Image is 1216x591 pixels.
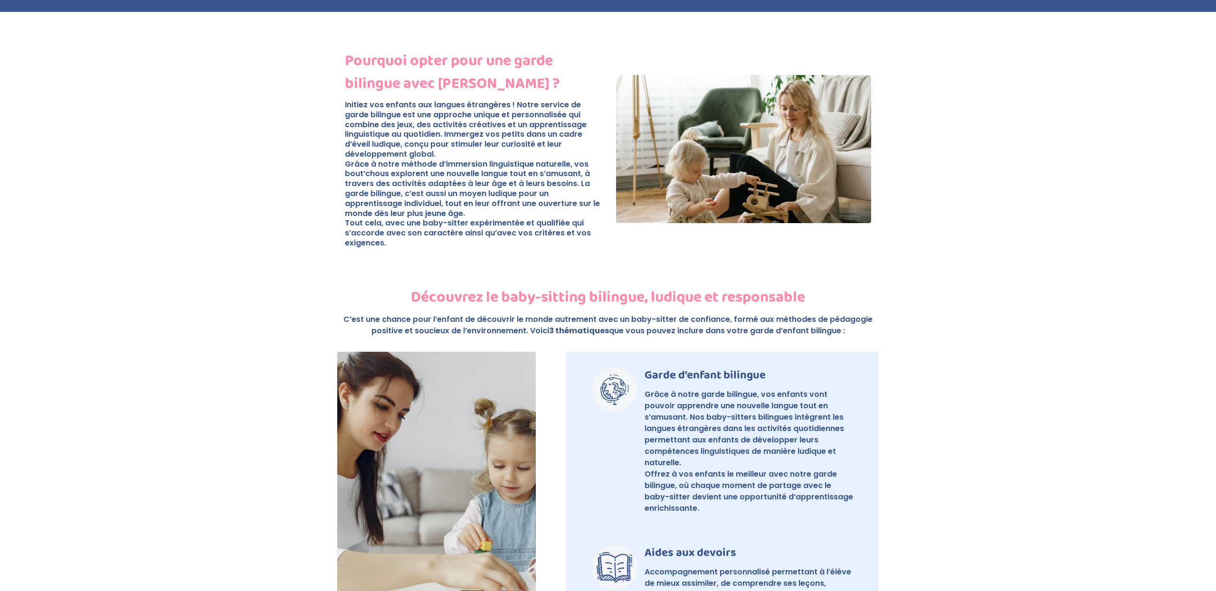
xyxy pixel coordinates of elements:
h2: Découvrez le baby-sitting bilingue, ludique et responsable [337,286,879,314]
span: Garde d’enfant bilingue [645,366,766,385]
p: Initiez vos enfants aux langues étrangères ! Notre service de garde bilingue est une approche uni... [345,100,600,248]
h2: Pourquoi opter pour une garde bilingue avec [PERSON_NAME] ? [345,50,600,100]
p: C’est une chance pour l’enfant de découvrir le monde autrement avec un baby-sitter de confiance, ... [337,314,879,337]
p: Grâce à notre garde bilingue, vos enfants vont pouvoir apprendre une nouvelle langue tout en s’am... [645,389,853,514]
img: aides-aux-devoirs [592,544,637,590]
span: Aides aux devoirs [645,544,736,562]
img: pourquoi-kidlee [616,75,871,223]
strong: 3 thématiques [549,325,609,336]
img: garde-enfant-bilingue [592,367,637,413]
